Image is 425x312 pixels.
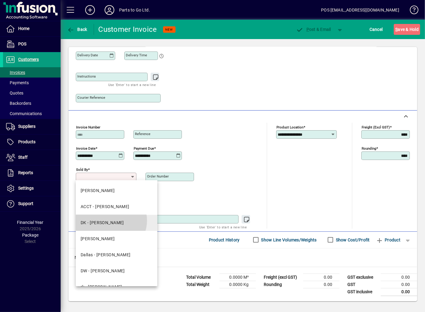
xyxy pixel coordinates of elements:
td: 0.00 [381,274,417,281]
div: Customer Invoice [99,25,157,34]
span: Invoices [6,70,25,75]
td: GST inclusive [344,288,381,296]
mat-option: DK - Dharmendra Kumar [76,215,157,231]
mat-label: Courier Reference [77,95,105,100]
span: Financial Year [17,220,44,225]
div: POS [EMAIL_ADDRESS][DOMAIN_NAME] [321,5,399,15]
td: Total Weight [183,281,219,288]
mat-label: Product location [276,125,303,129]
a: Communications [3,108,61,119]
a: POS [3,37,61,52]
a: Knowledge Base [405,1,417,21]
mat-option: rk - Rajat Kapoor [76,279,157,295]
td: Total Volume [183,274,219,281]
td: GST [344,281,381,288]
span: ave & Hold [395,25,419,34]
div: Parts to Go Ltd. [119,5,150,15]
mat-label: Delivery date [77,53,98,57]
td: 0.0000 Kg [219,281,256,288]
mat-label: Rounding [362,146,376,150]
span: Support [18,201,33,206]
div: DW - [PERSON_NAME] [81,268,125,274]
td: GST exclusive [344,274,381,281]
mat-option: DW - Dave Wheatley [76,263,157,279]
td: 0.00 [381,288,417,296]
span: Back [67,27,87,32]
div: [PERSON_NAME] [81,236,115,242]
a: Products [3,134,61,150]
button: Post & Email [293,24,334,35]
button: Product History [206,234,242,245]
span: Home [18,26,29,31]
mat-label: Instructions [77,74,96,78]
td: 0.0000 M³ [219,274,256,281]
app-page-header-button: Back [61,24,94,35]
span: Reports [18,170,33,175]
span: P [306,27,309,32]
td: Freight (excl GST) [261,274,303,281]
a: Backorders [3,98,61,108]
div: DK - [PERSON_NAME] [81,220,124,226]
mat-option: DAVE - Dave Keogan [76,183,157,199]
span: POS [18,41,26,46]
mat-hint: Use 'Enter' to start a new line [108,81,156,88]
button: Add [80,5,100,15]
div: ACCT - [PERSON_NAME] [81,204,129,210]
mat-label: Invoice date [76,146,95,150]
a: Staff [3,150,61,165]
a: Support [3,196,61,211]
mat-option: LD - Laurie Dawes [76,231,157,247]
mat-label: Invoice number [76,125,100,129]
mat-label: Delivery time [126,53,147,57]
mat-label: Freight (excl GST) [362,125,390,129]
div: No line items found [69,248,417,267]
mat-label: Reference [135,132,150,136]
span: Suppliers [18,124,35,129]
span: Staff [18,155,28,160]
td: 0.00 [381,281,417,288]
span: Product [376,235,400,245]
div: rk - [PERSON_NAME] [81,284,122,290]
span: Products [18,139,35,144]
button: Product [373,234,403,245]
button: Cancel [368,24,384,35]
mat-label: Order number [147,174,169,178]
button: Back [65,24,89,35]
span: Customers [18,57,39,62]
span: NEW [166,28,173,32]
a: Invoices [3,67,61,78]
span: Cancel [370,25,383,34]
mat-label: Payment due [134,146,154,150]
button: Save & Hold [394,24,420,35]
mat-option: Dallas - Dallas Iosefo [76,247,157,263]
button: Profile [100,5,119,15]
label: Show Line Volumes/Weights [260,237,317,243]
a: Quotes [3,88,61,98]
span: S [395,27,398,32]
span: Quotes [6,91,23,95]
a: Home [3,21,61,36]
a: Reports [3,165,61,181]
a: Settings [3,181,61,196]
span: Settings [18,186,34,191]
mat-option: ACCT - David Wynne [76,199,157,215]
span: Product History [209,235,240,245]
a: Payments [3,78,61,88]
div: [PERSON_NAME] [81,188,115,194]
mat-label: Sold by [76,167,88,171]
label: Show Cost/Profit [335,237,370,243]
span: ost & Email [296,27,331,32]
span: Backorders [6,101,31,106]
span: Payments [6,80,29,85]
td: 0.00 [303,274,340,281]
td: Rounding [261,281,303,288]
span: Package [22,233,38,237]
mat-hint: Use 'Enter' to start a new line [199,224,247,231]
a: Suppliers [3,119,61,134]
td: 0.00 [303,281,340,288]
span: Communications [6,111,42,116]
div: Dallas - [PERSON_NAME] [81,252,131,258]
